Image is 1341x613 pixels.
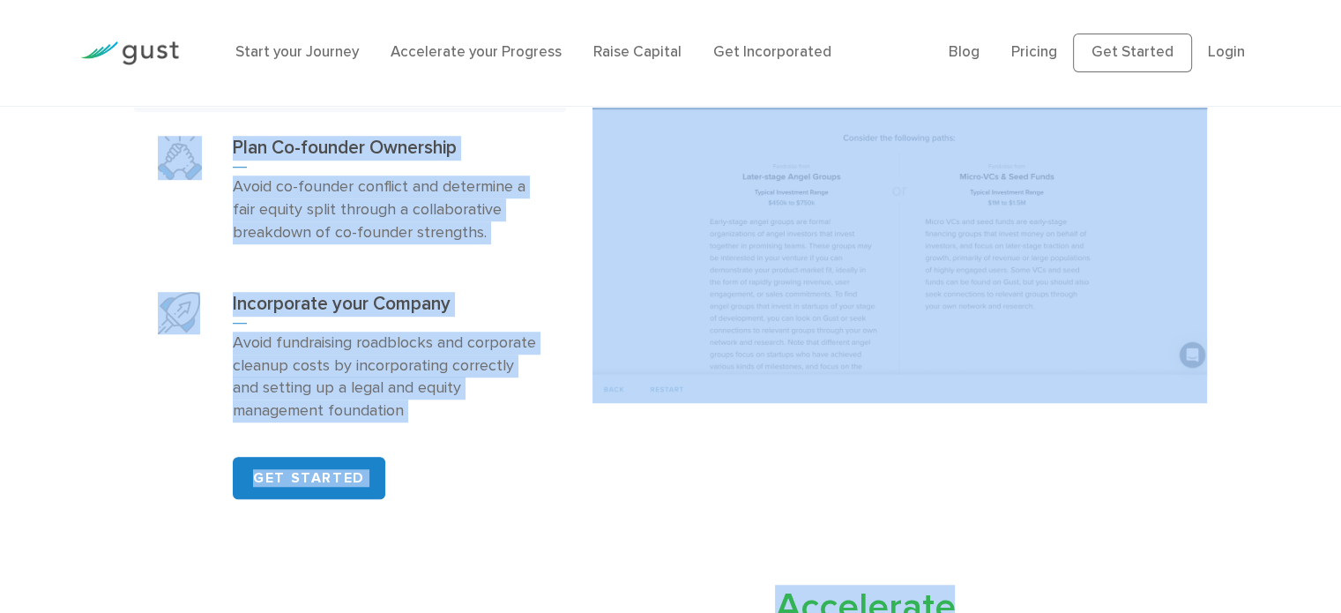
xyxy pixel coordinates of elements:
[949,43,980,61] a: Blog
[235,43,359,61] a: Start your Journey
[233,176,542,244] p: Avoid co-founder conflict and determine a fair equity split through a collaborative breakdown of ...
[233,136,542,168] h3: Plan Co-founder Ownership
[391,43,562,61] a: Accelerate your Progress
[134,268,566,447] a: Start Your CompanyIncorporate your CompanyAvoid fundraising roadblocks and corporate cleanup cost...
[233,457,385,499] a: GET STARTED
[1208,43,1245,61] a: Login
[593,43,682,61] a: Raise Capital
[1011,43,1057,61] a: Pricing
[713,43,831,61] a: Get Incorporated
[1073,34,1192,72] a: Get Started
[134,112,566,268] a: Plan Co Founder OwnershipPlan Co-founder OwnershipAvoid co-founder conflict and determine a fair ...
[233,292,542,324] h3: Incorporate your Company
[80,41,179,65] img: Gust Logo
[158,292,200,334] img: Start Your Company
[158,136,202,180] img: Plan Co Founder Ownership
[233,332,542,423] p: Avoid fundraising roadblocks and corporate cleanup costs by incorporating correctly and setting u...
